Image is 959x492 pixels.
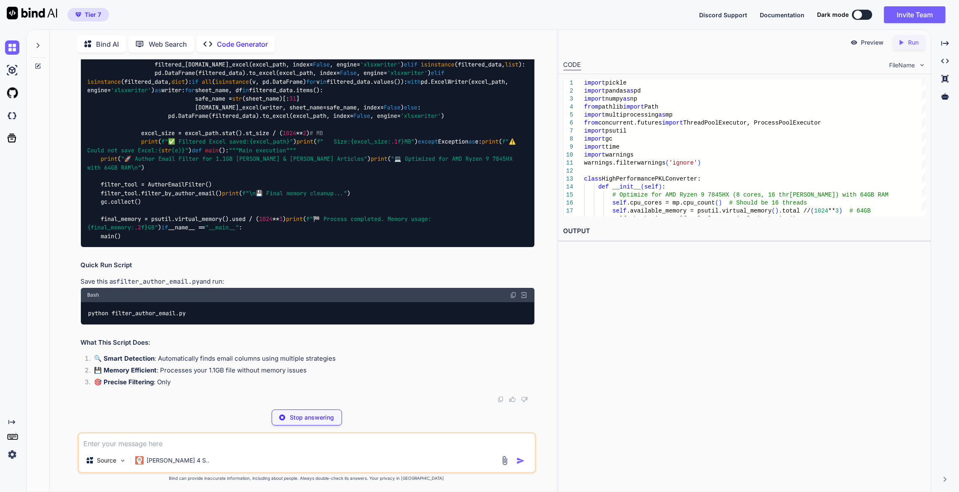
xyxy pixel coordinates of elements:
span: all [202,78,212,85]
h2: What This Script Does: [81,338,534,348]
span: self [673,215,687,222]
span: 1024 [283,129,297,137]
div: 7 [564,127,573,135]
span: if [162,224,168,231]
span: else [404,104,418,111]
span: from [584,104,598,110]
span: : [662,184,665,190]
strong: 🎯 Precise Filtering [94,378,154,386]
span: import [584,144,605,150]
img: Pick Models [119,457,126,464]
span: if [142,52,148,60]
p: [PERSON_NAME] 4 S.. [147,456,210,465]
img: Open in Browser [520,291,528,299]
span: import [584,128,605,134]
strong: 💾 Memory Efficient [94,366,157,374]
span: warnings [605,152,633,158]
span: class [584,176,602,182]
span: self [612,199,627,206]
span: time [605,144,620,150]
div: 11 [564,159,573,167]
button: Documentation [760,11,804,19]
span: self [612,207,627,214]
div: 18 [564,215,573,223]
div: 12 [564,167,573,175]
span: import [584,136,605,142]
span: psutil [605,128,626,134]
span: ( [641,184,644,190]
div: 5 [564,111,573,119]
span: 31 [290,95,297,103]
span: as [626,88,633,94]
img: Bind AI [7,7,57,19]
span: False [340,69,357,77]
div: 15 [564,191,573,199]
span: False [354,112,371,120]
span: for [307,78,317,85]
span: list [505,61,519,68]
span: except [418,138,438,146]
div: 8 [564,135,573,143]
div: 4 [564,103,573,111]
span: isinstance [152,52,185,60]
span: False [313,61,330,68]
span: multiprocessing [605,112,658,118]
span: 2 [303,129,307,137]
span: from [584,120,598,126]
span: [PERSON_NAME]) with 64GB RAM [789,191,888,198]
span: 3 [280,215,283,223]
span: HighPerformancePKLConverter: [602,176,701,182]
span: .cpu_cores = mp.cpu_count [626,199,715,206]
span: as [469,138,475,146]
span: import [584,80,605,86]
img: chat [5,40,19,55]
span: # 64GB [849,207,871,214]
span: as [658,112,665,118]
div: 10 [564,151,573,159]
div: CODE [564,60,581,70]
span: print [222,189,239,197]
span: f"\n💾 Final memory cleanup..." [243,189,347,197]
code: python filter_author_email.py [88,309,187,318]
div: 17 [564,207,573,215]
span: def [192,146,202,154]
span: as [623,96,630,102]
code: filter_author_email.py [117,277,200,286]
span: .1 [391,138,398,146]
span: """Main execution""" [229,146,297,154]
img: dislike [521,396,528,403]
img: githubLight [5,86,19,100]
span: # MB [310,129,323,137]
img: copy [497,396,504,403]
span: {excel_size: f} [351,138,405,146]
li: : Processes your 1.1GB file without memory issues [88,366,534,378]
span: print [101,155,118,163]
span: ThreadPoolExecutor, ProcessPoolExecutor [683,120,821,126]
span: {final_memory: f} [88,224,148,231]
div: 3 [564,95,573,103]
span: .available_memory = psutil.virtual_memory [626,207,771,214]
span: in [243,86,249,94]
span: pathlib [598,104,623,110]
span: 3 [835,207,839,214]
span: elif [404,61,418,68]
span: concurrent.futures [598,120,662,126]
span: import [623,104,644,110]
p: Save this as and run: [81,277,534,287]
h2: OUTPUT [558,221,931,241]
div: 6 [564,119,573,127]
span: f" Size: MB" [317,138,415,146]
span: numpy [605,96,623,102]
span: isinstance [216,78,249,85]
img: darkCloudIdeIcon [5,109,19,123]
span: 1024 [814,207,828,214]
span: "__main__" [206,224,239,231]
span: ( [715,199,718,206]
span: Bash [88,292,99,298]
span: 'xlsxwriter' [401,112,441,120]
span: isinstance [421,61,455,68]
span: print [286,215,303,223]
img: attachment [500,456,510,465]
span: .chunk_size = [626,215,672,222]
